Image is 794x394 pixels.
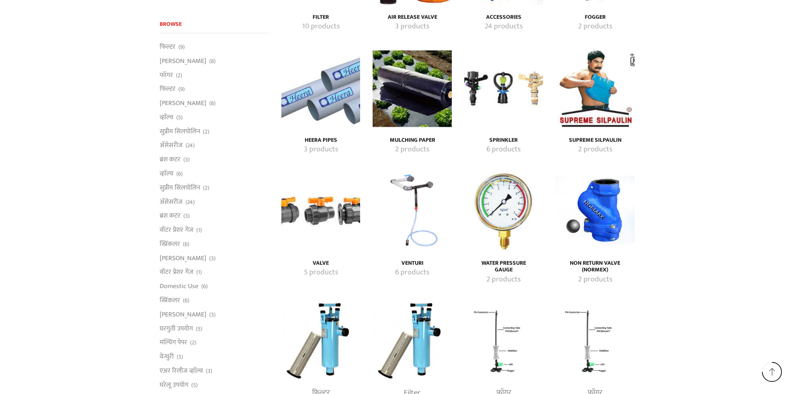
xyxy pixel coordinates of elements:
[209,311,215,319] span: (3)
[160,350,174,364] a: वेन्चुरी
[302,21,340,32] mark: 10 products
[183,212,190,220] span: (3)
[565,21,625,32] a: Visit product category Fogger
[177,353,183,361] span: (5)
[178,85,185,93] span: (9)
[382,260,442,267] a: Visit product category Venturi
[201,282,208,291] span: (6)
[382,137,442,144] a: Visit product category Mulching Paper
[291,260,351,267] h4: Valve
[160,307,206,321] a: [PERSON_NAME]
[160,181,200,195] a: सुप्रीम सिलपोलिन
[160,96,206,110] a: [PERSON_NAME]
[373,171,451,250] img: Venturi
[209,99,215,108] span: (8)
[160,279,198,294] a: Domestic Use
[281,49,360,128] a: Visit product category Heera Pipes
[160,153,180,167] a: ब्रश कटर
[382,267,442,278] a: Visit product category Venturi
[183,156,190,164] span: (3)
[291,144,351,155] a: Visit product category Heera Pipes
[464,171,543,250] a: Visit product category Water Pressure Gauge
[565,144,625,155] a: Visit product category Supreme Silpaulin
[395,21,429,32] mark: 3 products
[473,260,534,274] a: Visit product category Water Pressure Gauge
[486,144,521,155] mark: 6 products
[176,113,183,122] span: (5)
[160,138,183,153] a: अ‍ॅसेसरीज
[565,14,625,21] a: Visit product category Fogger
[373,171,451,250] a: Visit product category Venturi
[160,378,188,392] a: घरेलू उपयोग
[160,209,180,223] a: ब्रश कटर
[473,260,534,274] h4: Water Pressure Gauge
[160,223,193,237] a: वॉटर प्रेशर गेज
[160,294,180,308] a: स्प्रिंकलर
[190,339,196,347] span: (2)
[160,82,175,96] a: फिल्टर
[373,49,451,128] img: Mulching Paper
[304,267,338,278] mark: 5 products
[464,49,543,128] img: Sprinkler
[473,274,534,285] a: Visit product category Water Pressure Gauge
[382,260,442,267] h4: Venturi
[565,274,625,285] a: Visit product category Non Return Valve (Normex)
[578,144,612,155] mark: 2 products
[281,49,360,128] img: Heera Pipes
[291,137,351,144] h4: Heera Pipes
[464,301,543,380] img: फॉगर
[209,57,215,65] span: (8)
[178,43,185,51] span: (9)
[291,137,351,144] a: Visit product category Heera Pipes
[160,336,187,350] a: मल्चिंग पेपर
[395,267,429,278] mark: 6 products
[160,237,180,251] a: स्प्रिंकलर
[281,171,360,250] img: Valve
[203,128,209,136] span: (2)
[304,144,338,155] mark: 3 products
[556,171,634,250] img: Non Return Valve (Normex)
[473,144,534,155] a: Visit product category Sprinkler
[473,14,534,21] a: Visit product category Accessories
[382,14,442,21] h4: Air Release Valve
[160,68,173,82] a: फॉगर
[203,184,209,192] span: (2)
[160,265,193,279] a: वॉटर प्रेशर गेज
[196,268,202,276] span: (1)
[160,167,173,181] a: व्हाॅल्व
[473,21,534,32] a: Visit product category Accessories
[176,71,182,80] span: (2)
[382,137,442,144] h4: Mulching Paper
[565,260,625,274] a: Visit product category Non Return Valve (Normex)
[464,171,543,250] img: Water Pressure Gauge
[578,21,612,32] mark: 2 products
[464,49,543,128] a: Visit product category Sprinkler
[185,198,195,206] span: (24)
[373,301,451,380] img: Heera-super-clean-filter
[556,301,634,380] img: फॉगर
[565,14,625,21] h4: Fogger
[556,49,634,128] img: Supreme Silpaulin
[176,170,183,178] span: (6)
[183,296,189,305] span: (6)
[291,267,351,278] a: Visit product category Valve
[473,14,534,21] h4: Accessories
[578,274,612,285] mark: 2 products
[556,171,634,250] a: Visit product category Non Return Valve (Normex)
[485,21,523,32] mark: 24 products
[191,381,198,389] span: (5)
[473,137,534,144] a: Visit product category Sprinkler
[291,260,351,267] a: Visit product category Valve
[160,251,206,265] a: [PERSON_NAME]
[160,195,183,209] a: अ‍ॅसेसरीज
[209,254,215,263] span: (3)
[395,144,429,155] mark: 2 products
[281,301,360,380] img: Heera-super-clean-filter
[382,14,442,21] a: Visit product category Air Release Valve
[291,14,351,21] h4: Filter
[160,19,182,29] span: Browse
[160,321,193,336] a: घरगुती उपयोग
[196,226,202,234] span: (1)
[291,14,351,21] a: Visit product category Filter
[291,21,351,32] a: Visit product category Filter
